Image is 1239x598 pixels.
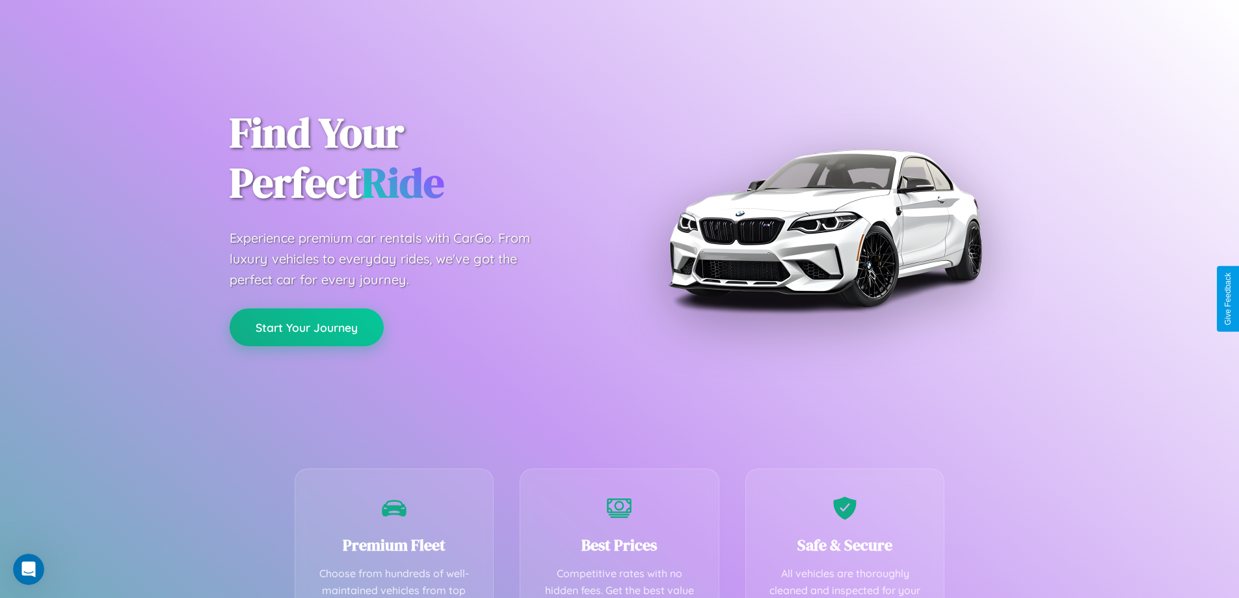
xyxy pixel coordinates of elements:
p: Experience premium car rentals with CarGo. From luxury vehicles to everyday rides, we've got the ... [230,228,555,290]
h1: Find Your Perfect [230,108,600,208]
button: Start Your Journey [230,308,384,346]
iframe: Intercom live chat [13,554,44,585]
h3: Safe & Secure [766,534,925,556]
h3: Best Prices [540,534,699,556]
span: Ride [362,154,444,211]
img: Premium BMW car rental vehicle [662,65,987,390]
div: Give Feedback [1223,273,1232,325]
h3: Premium Fleet [315,534,474,556]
